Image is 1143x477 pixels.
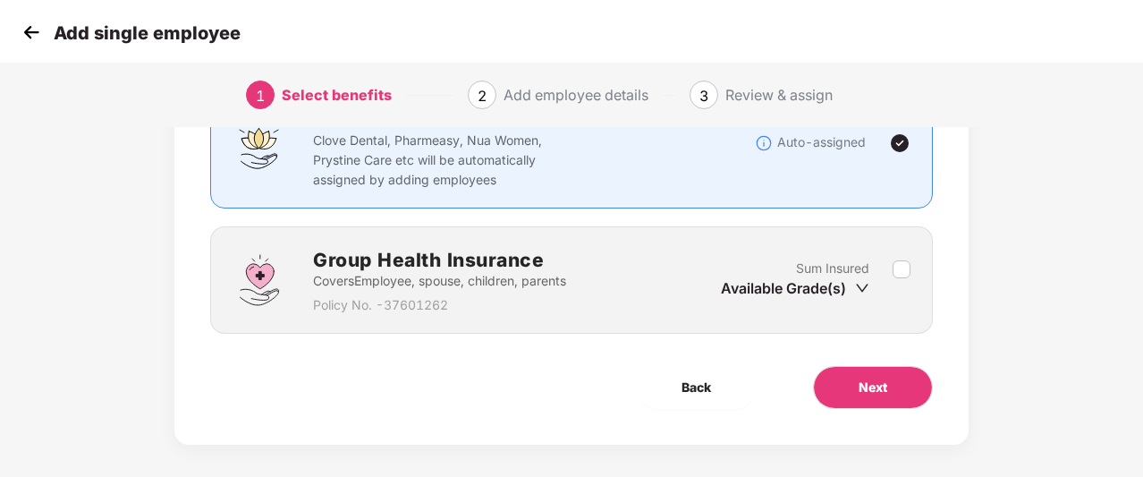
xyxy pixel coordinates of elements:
[777,132,866,152] p: Auto-assigned
[256,87,265,105] span: 1
[859,378,887,397] span: Next
[313,245,566,275] h2: Group Health Insurance
[282,81,392,109] div: Select benefits
[233,116,286,170] img: svg+xml;base64,PHN2ZyBpZD0iQWZmaW5pdHlfQmVuZWZpdHMiIGRhdGEtbmFtZT0iQWZmaW5pdHkgQmVuZWZpdHMiIHhtbG...
[855,281,869,295] span: down
[889,132,910,154] img: svg+xml;base64,PHN2ZyBpZD0iVGljay0yNHgyNCIgeG1sbnM9Imh0dHA6Ly93d3cudzMub3JnLzIwMDAvc3ZnIiB3aWR0aD...
[796,259,869,278] p: Sum Insured
[54,22,241,44] p: Add single employee
[18,19,45,46] img: svg+xml;base64,PHN2ZyB4bWxucz0iaHR0cDovL3d3dy53My5vcmcvMjAwMC9zdmciIHdpZHRoPSIzMCIgaGVpZ2h0PSIzMC...
[637,366,756,409] button: Back
[813,366,933,409] button: Next
[699,87,708,105] span: 3
[478,87,487,105] span: 2
[504,81,648,109] div: Add employee details
[313,271,566,291] p: Covers Employee, spouse, children, parents
[682,378,711,397] span: Back
[721,278,869,298] div: Available Grade(s)
[313,131,578,190] p: Clove Dental, Pharmeasy, Nua Women, Prystine Care etc will be automatically assigned by adding em...
[755,134,773,152] img: svg+xml;base64,PHN2ZyBpZD0iSW5mb18tXzMyeDMyIiBkYXRhLW5hbWU9IkluZm8gLSAzMngzMiIgeG1sbnM9Imh0dHA6Ly...
[233,253,286,307] img: svg+xml;base64,PHN2ZyBpZD0iR3JvdXBfSGVhbHRoX0luc3VyYW5jZSIgZGF0YS1uYW1lPSJHcm91cCBIZWFsdGggSW5zdX...
[313,295,566,315] p: Policy No. - 37601262
[725,81,833,109] div: Review & assign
